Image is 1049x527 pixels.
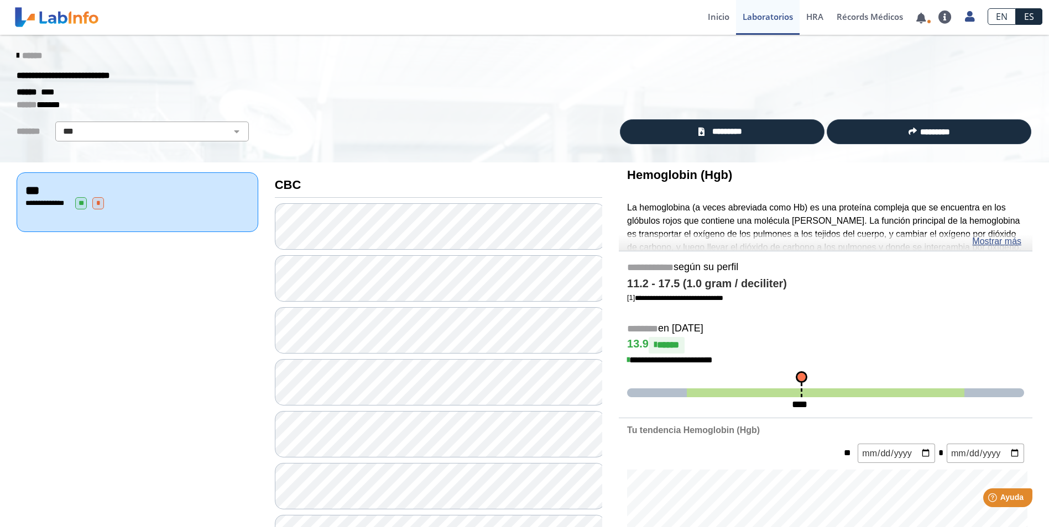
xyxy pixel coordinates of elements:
[988,8,1016,25] a: EN
[951,484,1037,515] iframe: Help widget launcher
[627,337,1024,354] h4: 13.9
[275,178,301,192] b: CBC
[627,261,1024,274] h5: según su perfil
[858,444,935,463] input: mm/dd/yyyy
[1016,8,1042,25] a: ES
[947,444,1024,463] input: mm/dd/yyyy
[972,235,1021,248] a: Mostrar más
[627,293,723,302] a: [1]
[627,425,760,435] b: Tu tendencia Hemoglobin (Hgb)
[627,201,1024,281] p: La hemoglobina (a veces abreviada como Hb) es una proteína compleja que se encuentra en los glóbu...
[627,323,1024,335] h5: en [DATE]
[627,277,1024,291] h4: 11.2 - 17.5 (1.0 gram / deciliter)
[806,11,823,22] span: HRA
[627,168,732,182] b: Hemoglobin (Hgb)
